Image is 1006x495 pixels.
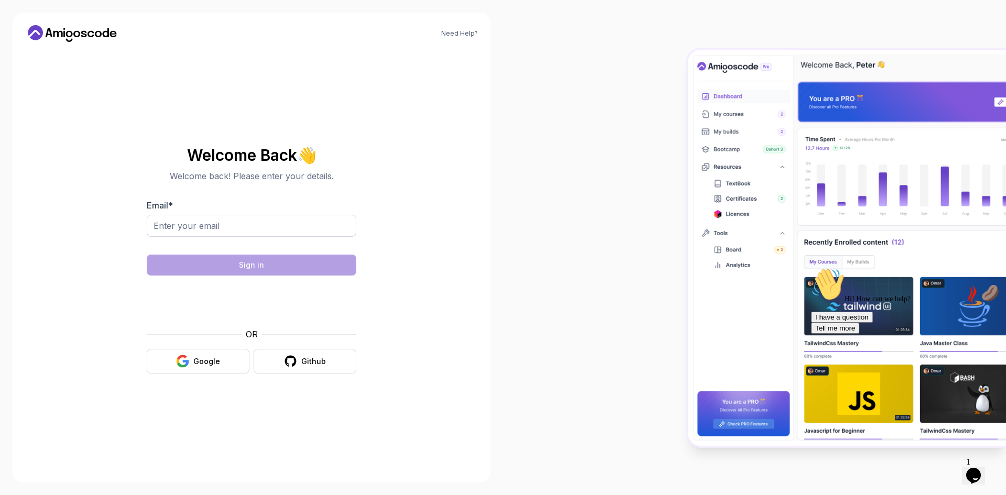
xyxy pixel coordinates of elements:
[25,25,119,42] a: Home link
[4,59,52,70] button: Tell me more
[147,170,356,182] p: Welcome back! Please enter your details.
[172,282,331,322] iframe: hCaptcha güvenlik sorunu için onay kutusu içeren pencere öğesi
[807,263,996,448] iframe: chat widget
[147,255,356,276] button: Sign in
[147,215,356,237] input: Enter your email
[297,147,316,164] span: 👋
[193,356,220,367] div: Google
[147,200,173,211] label: Email *
[147,349,249,373] button: Google
[4,4,38,38] img: :wave:
[4,48,66,59] button: I have a question
[254,349,356,373] button: Github
[441,29,478,38] a: Need Help?
[688,50,1006,446] img: Amigoscode Dashboard
[962,453,996,485] iframe: chat widget
[4,4,193,70] div: 👋Hi! How can we help?I have a questionTell me more
[239,260,264,270] div: Sign in
[301,356,326,367] div: Github
[4,31,104,39] span: Hi! How can we help?
[147,147,356,163] h2: Welcome Back
[246,328,258,340] p: OR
